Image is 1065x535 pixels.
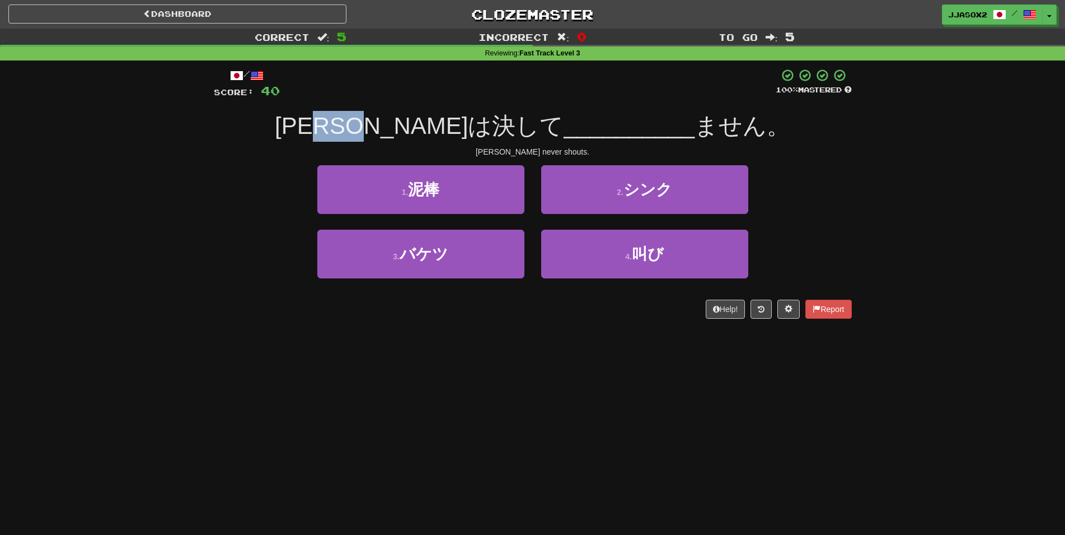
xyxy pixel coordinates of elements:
[402,188,409,197] small: 1 .
[785,30,795,43] span: 5
[948,10,987,20] span: Jjasox2
[275,113,564,139] span: [PERSON_NAME]は決して
[695,113,790,139] span: ません。
[577,30,587,43] span: 0
[625,252,632,261] small: 4 .
[719,31,758,43] span: To go
[255,31,309,43] span: Correct
[337,30,346,43] span: 5
[393,252,400,261] small: 3 .
[261,83,280,97] span: 40
[617,188,623,197] small: 2 .
[564,113,695,139] span: __________
[478,31,549,43] span: Incorrect
[317,165,524,214] button: 1.泥棒
[408,181,439,198] span: 泥棒
[776,85,852,95] div: Mastered
[317,230,524,278] button: 3.バケツ
[214,87,254,97] span: Score:
[400,245,448,263] span: バケツ
[766,32,778,42] span: :
[214,146,852,157] div: [PERSON_NAME] never shouts.
[942,4,1043,25] a: Jjasox2 /
[623,181,672,198] span: シンク
[8,4,346,24] a: Dashboard
[363,4,701,24] a: Clozemaster
[214,68,280,82] div: /
[541,165,748,214] button: 2.シンク
[1012,9,1017,17] span: /
[317,32,330,42] span: :
[541,230,748,278] button: 4.叫び
[557,32,569,42] span: :
[805,300,851,319] button: Report
[519,49,580,57] strong: Fast Track Level 3
[776,85,798,94] span: 100 %
[632,245,664,263] span: 叫び
[706,300,745,319] button: Help!
[750,300,772,319] button: Round history (alt+y)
